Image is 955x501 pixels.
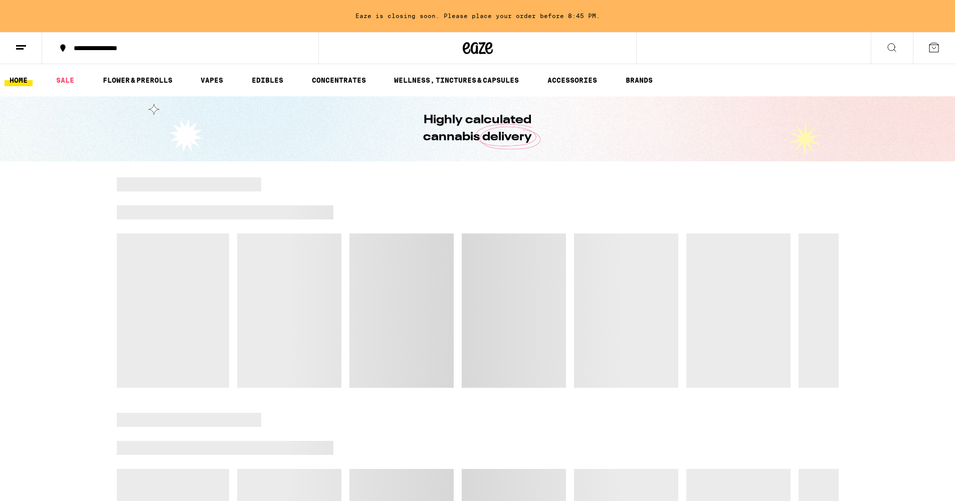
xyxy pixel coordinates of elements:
[98,74,177,86] a: FLOWER & PREROLLS
[542,74,602,86] a: ACCESSORIES
[307,74,371,86] a: CONCENTRATES
[247,74,288,86] a: EDIBLES
[621,74,658,86] a: BRANDS
[389,74,524,86] a: WELLNESS, TINCTURES & CAPSULES
[395,112,560,146] h1: Highly calculated cannabis delivery
[5,74,33,86] a: HOME
[196,74,228,86] a: VAPES
[51,74,79,86] a: SALE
